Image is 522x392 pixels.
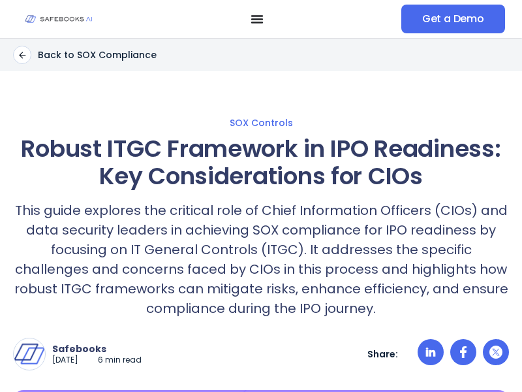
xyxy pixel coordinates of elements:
a: SOX Controls [13,117,509,129]
p: [DATE] [52,355,78,366]
a: Back to SOX Compliance [13,46,157,64]
img: Safebooks [14,338,45,370]
nav: Menu [113,12,401,25]
p: This guide explores the critical role of Chief Information Officers (CIOs) and data security lead... [13,201,509,318]
p: 6 min read [98,355,142,366]
span: Get a Demo [422,12,484,25]
p: Safebooks [52,343,142,355]
a: Get a Demo [401,5,505,33]
p: Back to SOX Compliance [38,49,157,61]
h1: Robust ITGC Framework in IPO Readiness: Key Considerations for CIOs [13,135,509,190]
p: Share: [367,348,398,360]
button: Menu Toggle [251,12,264,25]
